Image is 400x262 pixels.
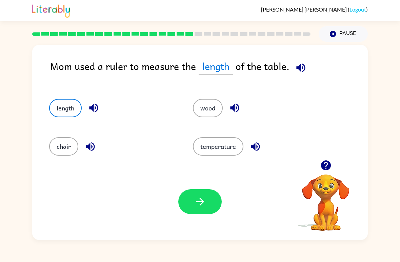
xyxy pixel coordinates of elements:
img: Literably [32,3,70,18]
button: chair [49,137,78,156]
span: [PERSON_NAME] [PERSON_NAME] [261,6,348,13]
button: Pause [319,26,368,42]
button: temperature [193,137,243,156]
span: length [199,58,233,74]
div: Mom used a ruler to measure the of the table. [50,58,368,85]
a: Logout [349,6,366,13]
video: Your browser must support playing .mp4 files to use Literably. Please try using another browser. [292,164,360,232]
div: ( ) [261,6,368,13]
button: length [49,99,82,117]
button: wood [193,99,223,117]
